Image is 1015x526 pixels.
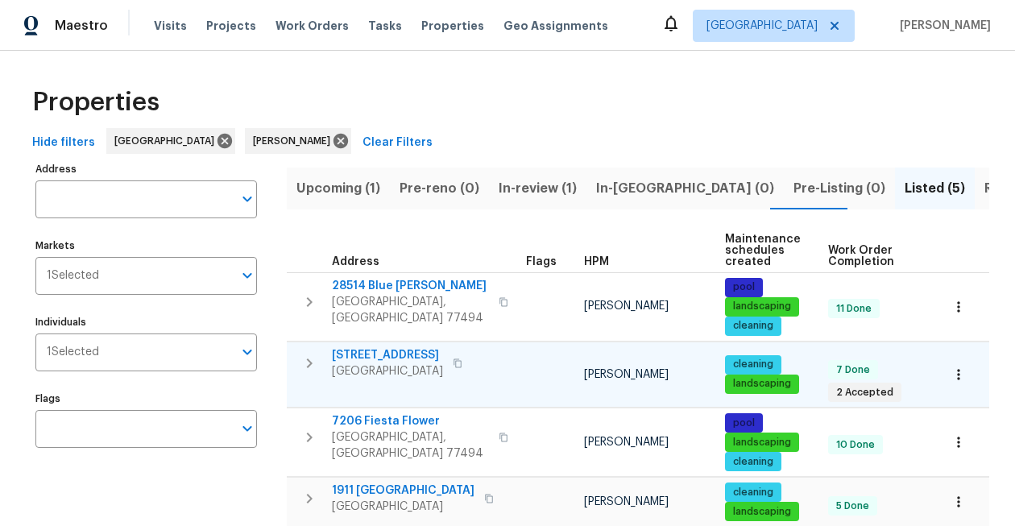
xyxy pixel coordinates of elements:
span: In-review (1) [499,177,577,200]
span: [PERSON_NAME] [584,437,669,448]
span: cleaning [727,486,780,499]
span: Pre-Listing (0) [793,177,885,200]
span: Visits [154,18,187,34]
span: [GEOGRAPHIC_DATA], [GEOGRAPHIC_DATA] 77494 [332,429,489,462]
div: [GEOGRAPHIC_DATA] [106,128,235,154]
button: Open [236,341,259,363]
label: Address [35,164,257,174]
span: [PERSON_NAME] [584,369,669,380]
span: cleaning [727,319,780,333]
span: 1911 [GEOGRAPHIC_DATA] [332,483,474,499]
span: cleaning [727,358,780,371]
span: Upcoming (1) [296,177,380,200]
button: Open [236,417,259,440]
span: HPM [584,256,609,267]
span: 1 Selected [47,269,99,283]
span: [PERSON_NAME] [253,133,337,149]
span: 1 Selected [47,346,99,359]
span: Projects [206,18,256,34]
span: Tasks [368,20,402,31]
button: Open [236,264,259,287]
span: pool [727,416,761,430]
span: landscaping [727,377,797,391]
button: Open [236,188,259,210]
span: [GEOGRAPHIC_DATA] [332,363,443,379]
span: [GEOGRAPHIC_DATA] [114,133,221,149]
span: Address [332,256,379,267]
span: Work Order Completion [828,245,930,267]
span: [PERSON_NAME] [584,300,669,312]
span: [STREET_ADDRESS] [332,347,443,363]
label: Flags [35,394,257,404]
span: Hide filters [32,133,95,153]
span: 28514 Blue [PERSON_NAME] [332,278,489,294]
label: Markets [35,241,257,251]
span: Maestro [55,18,108,34]
span: pool [727,280,761,294]
span: Geo Assignments [503,18,608,34]
span: Listed (5) [905,177,965,200]
label: Individuals [35,317,257,327]
span: Properties [32,94,159,110]
button: Clear Filters [356,128,439,158]
span: landscaping [727,505,797,519]
span: landscaping [727,300,797,313]
span: [PERSON_NAME] [584,496,669,507]
span: Maintenance schedules created [725,234,801,267]
span: 7206 Fiesta Flower [332,413,489,429]
span: In-[GEOGRAPHIC_DATA] (0) [596,177,774,200]
div: [PERSON_NAME] [245,128,351,154]
span: 10 Done [830,438,881,452]
span: 5 Done [830,499,876,513]
span: Properties [421,18,484,34]
span: [GEOGRAPHIC_DATA], [GEOGRAPHIC_DATA] 77494 [332,294,489,326]
span: cleaning [727,455,780,469]
span: landscaping [727,436,797,449]
span: Flags [526,256,557,267]
span: Clear Filters [362,133,433,153]
span: 11 Done [830,302,878,316]
button: Hide filters [26,128,101,158]
span: 2 Accepted [830,386,900,400]
span: [GEOGRAPHIC_DATA] [332,499,474,515]
span: [PERSON_NAME] [893,18,991,34]
span: 7 Done [830,363,876,377]
span: Work Orders [275,18,349,34]
span: [GEOGRAPHIC_DATA] [706,18,818,34]
span: Pre-reno (0) [400,177,479,200]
